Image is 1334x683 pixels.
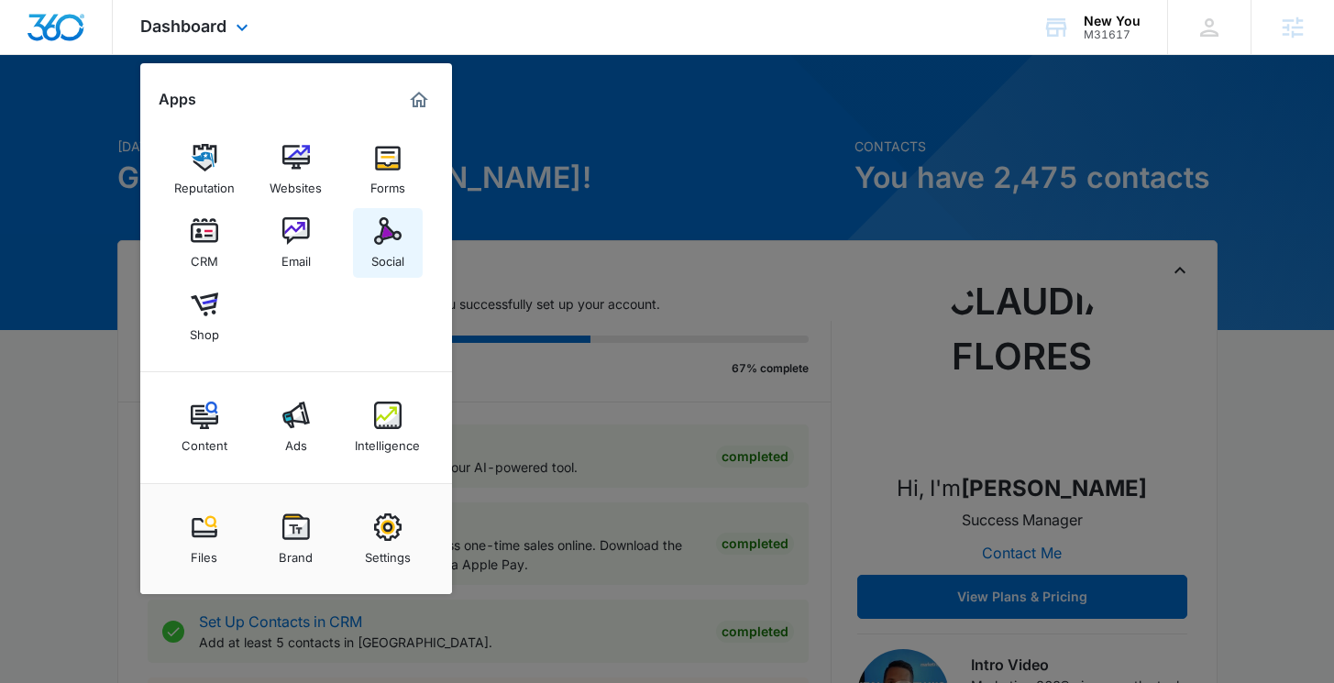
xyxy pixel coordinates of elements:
[190,318,219,342] div: Shop
[279,541,313,565] div: Brand
[370,171,405,195] div: Forms
[1084,14,1141,28] div: account name
[261,208,331,278] a: Email
[353,392,423,462] a: Intelligence
[159,91,196,108] h2: Apps
[353,504,423,574] a: Settings
[285,429,307,453] div: Ads
[355,429,420,453] div: Intelligence
[404,85,434,115] a: Marketing 360® Dashboard
[170,135,239,204] a: Reputation
[261,392,331,462] a: Ads
[174,171,235,195] div: Reputation
[365,541,411,565] div: Settings
[353,135,423,204] a: Forms
[371,245,404,269] div: Social
[170,504,239,574] a: Files
[270,171,322,195] div: Websites
[353,208,423,278] a: Social
[261,504,331,574] a: Brand
[1084,28,1141,41] div: account id
[170,392,239,462] a: Content
[170,281,239,351] a: Shop
[140,17,226,36] span: Dashboard
[182,429,227,453] div: Content
[191,245,218,269] div: CRM
[191,541,217,565] div: Files
[261,135,331,204] a: Websites
[281,245,311,269] div: Email
[170,208,239,278] a: CRM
